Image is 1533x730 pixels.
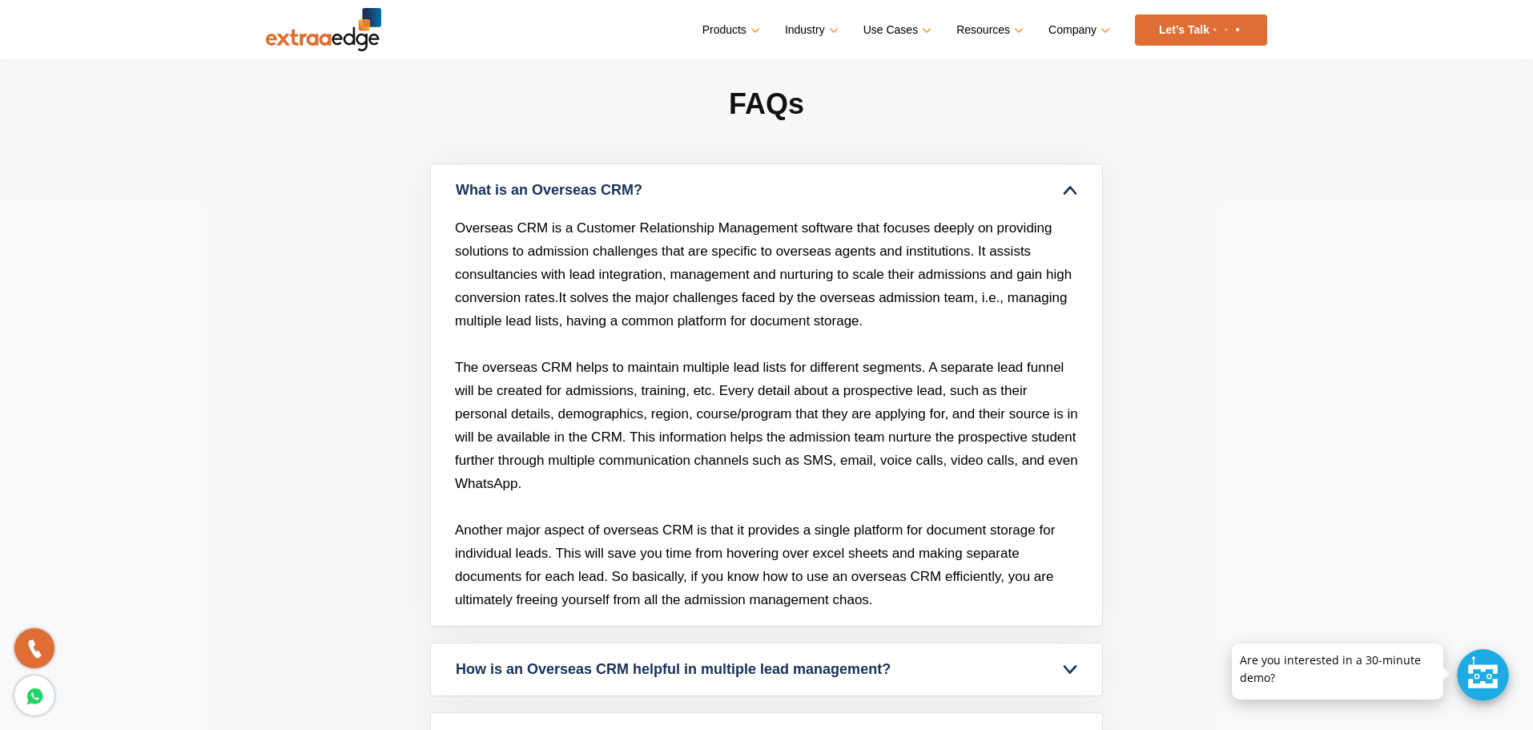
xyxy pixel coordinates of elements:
[455,522,1055,607] span: Another major aspect of overseas CRM is that it provides a single platform for document storage f...
[455,220,1072,305] span: Overseas CRM is a Customer Relationship Management software that focuses deeply on providing solu...
[1135,14,1267,46] a: Let’s Talk
[455,360,1078,491] span: The overseas CRM helps to maintain multiple lead lists for different segments. A separate lead fu...
[431,643,1102,696] a: How is an Overseas CRM helpful in multiple lead management?
[1048,18,1107,42] a: Company
[455,290,1067,329] span: It solves the major challenges faced by the overseas admission team, i.e., managing multiple lead...
[785,18,835,42] a: Industry
[863,18,928,42] a: Use Cases
[431,164,1102,216] a: What is an Overseas CRM?
[1457,649,1509,701] div: Chat
[702,18,757,42] a: Products
[430,85,1103,163] h2: FAQs
[956,18,1020,42] a: Resources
